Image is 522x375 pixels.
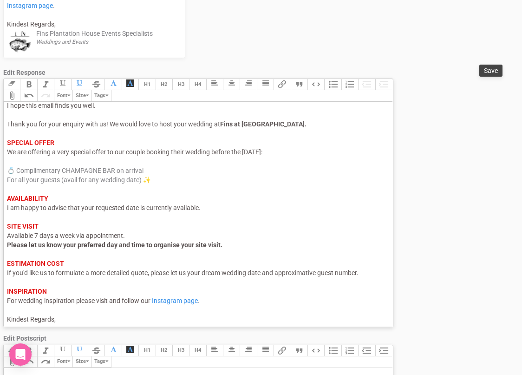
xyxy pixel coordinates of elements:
[20,90,37,101] button: Undo
[7,20,56,28] span: Kindest Regards,
[172,79,189,90] button: H3
[3,90,20,101] button: Attach Files
[152,297,198,304] a: Instagram page
[189,345,206,356] button: H4
[479,65,502,77] button: Save
[9,343,32,366] div: Open Intercom Messenger
[7,92,386,324] div: .
[37,356,54,368] button: Redo
[291,345,307,356] button: Quote
[36,39,88,45] i: Weddings and Events
[484,67,498,74] span: Save
[7,176,151,184] span: For all your guests (avail for any wedding date) ✨
[36,29,153,38] div: Fins Plantation House Events Specialists
[274,345,290,356] button: Link
[3,356,20,368] button: Attach Files
[7,232,125,239] span: Available 7 days a week via appointment.
[7,204,201,211] span: I am happy to advise that your requested date is currently available.
[7,223,39,230] strong: SITE VISIT
[37,345,54,356] button: Italic
[54,356,72,368] button: Font
[37,79,54,90] button: Italic
[7,102,96,109] span: I hope this email finds you well.
[7,297,150,304] span: For wedding inspiration please visit and follow our
[72,90,91,101] button: Size
[4,102,393,327] trix-editor: Edit Response Edit Postscript
[375,79,392,90] button: Increase Level
[7,260,64,267] strong: ESTIMATION COST
[189,79,206,90] button: H4
[324,79,341,90] button: Bullets
[358,79,375,90] button: Decrease Level
[358,345,375,356] button: Decrease Level
[16,167,144,174] span: Complimentary CHAMPAGNE BAR on arrival
[72,356,91,368] button: Size
[307,79,324,90] button: Code
[274,79,290,90] button: Link
[7,241,222,249] strong: Please let us know your preferred day and time to organise your site visit.
[220,120,307,128] strong: Fins at [GEOGRAPHIC_DATA].
[7,120,220,128] span: Thank you for your enquiry with us! We would love to host your wedding at
[307,345,324,356] button: Code
[3,65,46,79] label: Edit Response
[172,345,189,356] button: H3
[54,90,72,101] button: Font
[7,139,54,146] strong: SPECIAL OFFER
[20,79,37,90] button: Bold
[7,29,33,54] img: data.png
[341,345,358,356] button: Numbers
[156,345,172,356] button: H2
[291,79,307,90] button: Quote
[178,347,184,353] span: H3
[7,2,53,9] a: Instagram page
[91,90,111,101] button: Tags
[144,81,150,87] span: H1
[88,345,104,356] button: Strikethrough
[7,269,359,276] span: If you'd like us to formulate a more detailed quote, please let us your dream wedding date and ap...
[324,345,341,356] button: Bullets
[375,345,392,356] button: Increase Level
[195,81,201,87] span: H4
[91,356,111,368] button: Tags
[3,330,502,345] label: Edit Postscript
[7,148,262,156] span: We are offering a very special offer to our couple booking their wedding before the [DATE]:
[7,316,56,323] span: Kindest Regards,
[195,347,201,353] span: H4
[138,79,155,90] button: H1
[88,79,104,90] button: Strikethrough
[7,288,47,295] strong: INSPIRATION
[138,345,155,356] button: H1
[156,79,172,90] button: H2
[37,90,54,101] button: Redo
[178,81,184,87] span: H3
[341,79,358,90] button: Numbers
[7,195,48,202] strong: AVAILABILITY
[161,347,167,353] span: H2
[161,81,167,87] span: H2
[144,347,150,353] span: H1
[7,167,15,174] span: 💍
